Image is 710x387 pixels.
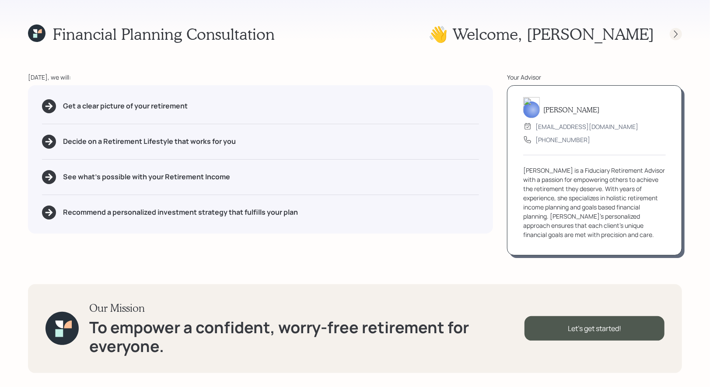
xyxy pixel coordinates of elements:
[535,135,590,144] div: [PHONE_NUMBER]
[535,122,638,131] div: [EMAIL_ADDRESS][DOMAIN_NAME]
[63,173,230,181] h5: See what's possible with your Retirement Income
[28,73,493,82] div: [DATE], we will:
[89,302,525,314] h3: Our Mission
[89,318,525,356] h1: To empower a confident, worry-free retirement for everyone.
[63,137,236,146] h5: Decide on a Retirement Lifestyle that works for you
[428,24,654,43] h1: 👋 Welcome , [PERSON_NAME]
[63,208,298,216] h5: Recommend a personalized investment strategy that fulfills your plan
[52,24,275,43] h1: Financial Planning Consultation
[523,97,540,118] img: treva-nostdahl-headshot.png
[507,73,682,82] div: Your Advisor
[543,105,599,114] h5: [PERSON_NAME]
[525,316,665,341] div: Let's get started!
[523,166,666,239] div: [PERSON_NAME] is a Fiduciary Retirement Advisor with a passion for empowering others to achieve t...
[63,102,188,110] h5: Get a clear picture of your retirement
